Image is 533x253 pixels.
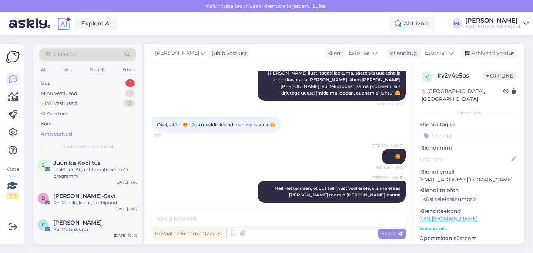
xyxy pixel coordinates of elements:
[372,175,403,180] span: [PERSON_NAME]
[6,50,20,64] img: Askly Logo
[41,195,45,201] span: D
[63,143,113,150] span: Arhiveeritud vestlused
[426,74,429,79] span: v
[395,154,400,159] span: 🥰
[41,100,77,107] div: Tiimi vestlused
[419,110,518,116] div: Kliendi info
[452,18,462,29] div: ML
[41,90,77,97] div: Minu vestlused
[124,100,135,107] div: 0
[41,130,72,138] div: Arhiveeritud
[209,49,247,57] div: juhib vestlust
[419,176,518,184] p: [EMAIL_ADDRESS][DOMAIN_NAME]
[115,206,138,212] div: [DATE] 11:07
[125,90,135,97] div: 1
[46,51,76,58] span: Otsi kliente
[372,143,403,148] span: [PERSON_NAME]
[419,130,518,141] input: Lisa tag
[53,226,138,233] div: Re: Muts suurus
[155,49,199,57] span: [PERSON_NAME]
[88,65,107,75] div: Socials
[419,207,518,215] p: Klienditeekond
[483,72,516,80] span: Offline
[419,215,477,222] a: [URL][DOMAIN_NAME]
[53,160,101,166] span: Juunika Koolitus
[115,180,138,185] div: [DATE] 11:45
[460,48,517,58] div: Arhiveeri vestlus
[53,166,138,180] div: Praktiline AI ja automatiseerimise programm
[39,65,48,75] div: All
[56,16,72,31] img: explore-ai
[376,101,403,107] span: Nähtud ✓ 9:36
[419,242,518,250] p: iPhone OS 18.6.2
[114,233,138,238] div: [DATE] 10:40
[389,17,434,30] div: Aktiivne
[425,49,447,57] span: Estonian
[465,24,520,30] div: My [PERSON_NAME] OÜ
[125,79,135,87] div: 1
[41,79,50,87] div: Uus
[437,71,483,80] div: # v2v4e5os
[275,185,402,198] span: Hei! Hetkel näen, et uut tellimust veel ei ole, siis me ei saa [PERSON_NAME] tooteid [PERSON_NAME...
[324,49,342,57] div: Klient
[420,155,510,163] input: Lisa nimi
[42,222,45,228] span: C
[376,165,403,170] span: Nähtud ✓ 9:42
[154,133,182,139] span: 9:37
[6,166,19,199] div: Vaata siia
[419,144,518,152] p: Kliendi nimi
[381,230,403,237] span: Saada
[75,17,117,30] a: Explore AI
[387,49,419,57] div: Klienditugi
[157,122,275,127] span: Okei, aitäh! 😍 väga meeldiv klienditeenindus, wow😊
[419,168,518,176] p: Kliendi email
[152,229,224,239] div: Privaatne kommentaar
[62,65,75,75] div: Web
[42,162,44,168] span: J
[465,18,529,30] a: [PERSON_NAME]My [PERSON_NAME] OÜ
[53,199,138,206] div: Re: Murelik klient, veebipood
[419,225,518,232] p: Vaata edasi ...
[268,64,402,96] span: okei, ma tühistan hetkel tellimuse ära, raha peaks [PERSON_NAME] ilusti tagasi laekuma, saate sii...
[53,193,115,199] span: Diana Remets-Savi
[419,121,518,129] p: Kliendi tag'id
[6,192,19,199] div: 2 / 3
[419,187,518,194] p: Kliendi telefon
[465,18,520,24] div: [PERSON_NAME]
[53,219,102,226] span: Caroline Erm
[419,235,518,242] p: Operatsioonisüsteem
[376,203,403,209] span: 13:15
[41,110,68,117] div: AI Assistent
[310,3,327,9] span: Luba
[121,65,136,75] div: Email
[349,49,371,57] span: Estonian
[422,88,503,103] div: [GEOGRAPHIC_DATA], [GEOGRAPHIC_DATA]
[419,194,479,204] div: Küsi telefoninumbrit
[41,120,51,127] div: Kõik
